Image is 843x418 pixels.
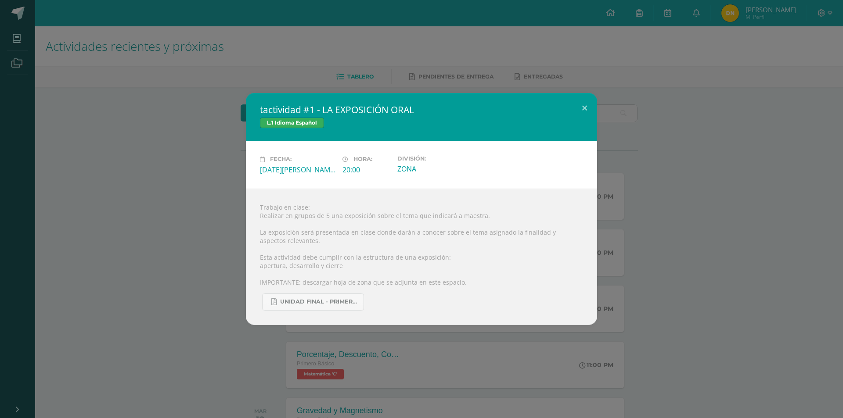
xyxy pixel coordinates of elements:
[280,298,359,305] span: UNIDAD FINAL - PRIMERO BASICO A-B-C -.pdf
[270,156,292,163] span: Fecha:
[260,118,324,128] span: L.1 Idioma Español
[260,165,335,175] div: [DATE][PERSON_NAME]
[397,155,473,162] label: División:
[260,104,583,116] h2: tactividad #1 - LA EXPOSICIÓN ORAL
[353,156,372,163] span: Hora:
[262,293,364,311] a: UNIDAD FINAL - PRIMERO BASICO A-B-C -.pdf
[342,165,390,175] div: 20:00
[572,93,597,123] button: Close (Esc)
[246,189,597,325] div: Trabajo en clase: Realizar en grupos de 5 una exposición sobre el tema que indicará a maestra. La...
[397,164,473,174] div: ZONA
